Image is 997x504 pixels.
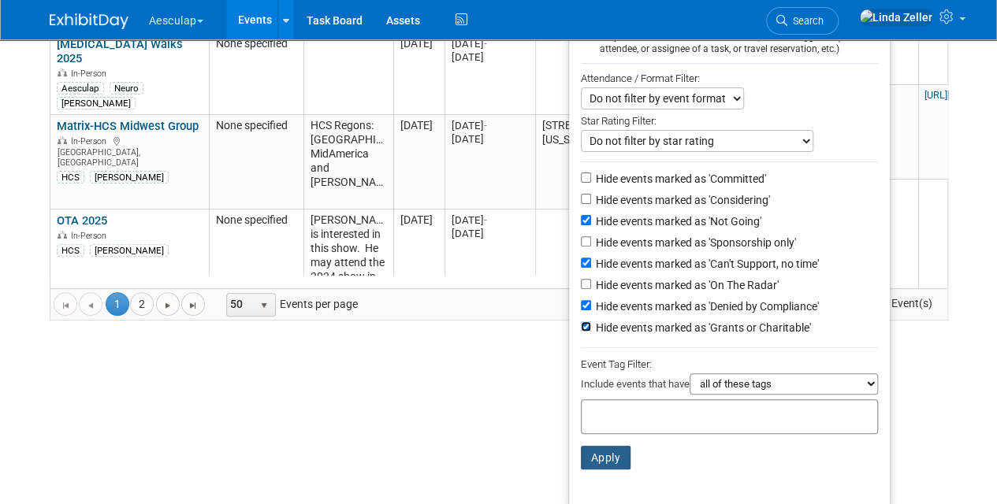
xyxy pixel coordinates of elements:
[57,134,202,169] div: [GEOGRAPHIC_DATA], [GEOGRAPHIC_DATA]
[452,119,528,132] div: [DATE]
[593,277,779,293] label: Hide events marked as 'On The Radar'
[452,227,528,240] div: [DATE]
[216,37,296,51] div: None specified
[484,120,487,132] span: -
[593,298,819,314] label: Hide events marked as 'Denied by Compliance'
[393,115,445,209] td: [DATE]
[484,214,487,226] span: -
[581,69,878,87] div: Attendance / Format Filter:
[581,355,878,373] div: Event Tag Filter:
[859,9,933,26] img: Linda Zeller
[581,109,878,130] div: Star Rating Filter:
[452,50,528,64] div: [DATE]
[393,209,445,375] td: [DATE]
[593,320,811,335] label: Hide events marked as 'Grants or Charitable'
[57,213,107,228] a: OTA 2025
[79,292,102,316] a: Go to the previous page
[54,292,77,316] a: Go to the first page
[593,171,766,187] label: Hide events marked as 'Committed'
[57,171,84,183] div: HCS
[71,69,111,79] span: In-Person
[216,213,296,228] div: None specified
[206,292,374,316] span: Events per page
[58,231,67,239] img: In-Person Event
[303,209,393,375] td: [PERSON_NAME] is interested in this show. He may attend the 2024 show in [GEOGRAPHIC_DATA] and wi...
[452,132,528,146] div: [DATE]
[57,97,136,109] div: [PERSON_NAME]
[58,136,67,144] img: In-Person Event
[90,244,169,257] div: [PERSON_NAME]
[581,446,631,469] button: Apply
[57,119,199,133] a: Matrix-HCS Midwest Group
[187,299,199,312] span: Go to the last page
[71,231,111,241] span: In-Person
[303,115,393,209] td: HCS Regons: [GEOGRAPHIC_DATA], MidAmerica and [PERSON_NAME]
[130,292,154,316] a: 2
[90,171,169,183] div: [PERSON_NAME]
[57,244,84,257] div: HCS
[593,192,770,208] label: Hide events marked as 'Considering'
[535,115,616,209] td: [STREET_ADDRESS][US_STATE]
[452,213,528,227] div: [DATE]
[162,299,174,312] span: Go to the next page
[50,13,128,29] img: ExhibitDay
[227,294,254,316] span: 50
[84,299,97,312] span: Go to the previous page
[593,256,819,272] label: Hide events marked as 'Can't Support, no time'
[57,82,104,94] div: Aesculap
[216,119,296,133] div: None specified
[59,299,72,312] span: Go to the first page
[156,292,180,316] a: Go to the next page
[452,37,528,50] div: [DATE]
[110,82,143,94] div: Neuro
[593,235,796,250] label: Hide events marked as 'Sponsorship only'
[71,136,111,146] span: In-Person
[181,292,205,316] a: Go to the last page
[787,15,824,27] span: Search
[57,37,183,66] a: [MEDICAL_DATA] Walks 2025
[58,69,67,76] img: In-Person Event
[581,373,878,399] div: Include events that have
[766,7,839,35] a: Search
[106,292,129,316] span: 1
[581,31,878,55] div: Only show events that either I created, or I am tagged in (as attendee, or assignee of a task, or...
[593,213,761,229] label: Hide events marked as 'Not Going'
[258,299,270,312] span: select
[484,38,487,50] span: -
[393,32,445,115] td: [DATE]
